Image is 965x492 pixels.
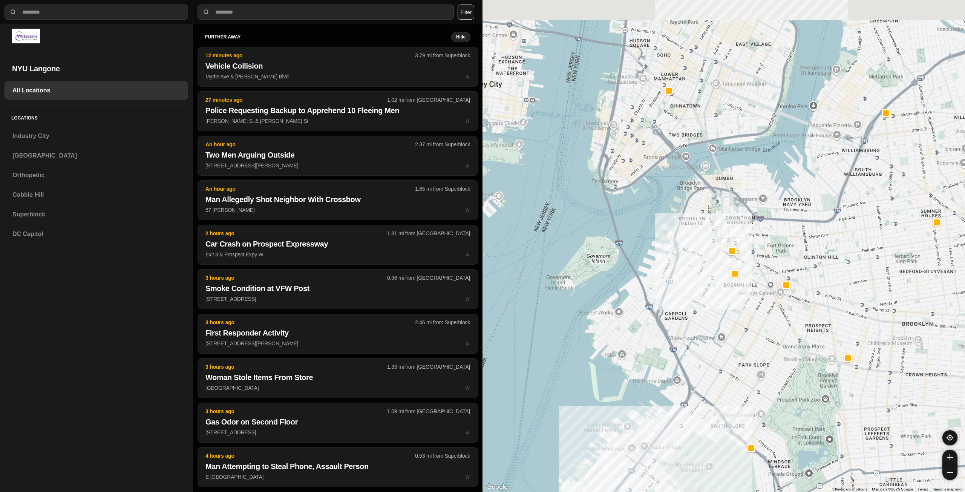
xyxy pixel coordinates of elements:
[5,166,188,184] a: Orthopedic
[12,86,180,95] h3: All Locations
[12,132,180,141] h3: Industry City
[387,408,470,415] p: 1.09 mi from [GEOGRAPHIC_DATA]
[942,430,957,445] button: recenter
[205,274,387,282] p: 3 hours ago
[12,210,180,219] h3: Superblock
[947,434,953,441] img: recenter
[205,251,470,258] p: Exit 3 & Prospect Expy W
[5,205,188,224] a: Superblock
[205,384,470,392] p: [GEOGRAPHIC_DATA]
[198,91,478,131] button: 27 minutes ago1.02 mi from [GEOGRAPHIC_DATA]Police Requesting Backup to Apprehend 10 Fleeing Men[...
[205,150,470,160] h2: Two Men Arguing Outside
[415,452,470,460] p: 0.53 mi from Superblock
[198,251,478,257] a: 2 hours ago1.81 mi from [GEOGRAPHIC_DATA]Car Crash on Prospect ExpresswayExit 3 & Prospect Expy W...
[198,47,478,87] button: 12 minutes ago3.79 mi from SuperblockVehicle CollisionMyrtle Ave & [PERSON_NAME] Blvdstar
[465,474,470,480] span: star
[387,274,470,282] p: 0.96 mi from [GEOGRAPHIC_DATA]
[465,118,470,124] span: star
[198,403,478,443] button: 3 hours ago1.09 mi from [GEOGRAPHIC_DATA]Gas Odor on Second Floor[STREET_ADDRESS]star
[451,32,470,42] button: Hide
[198,314,478,354] button: 3 hours ago2.46 mi from SuperblockFirst Responder Activity[STREET_ADDRESS][PERSON_NAME]star
[198,385,478,391] a: 3 hours ago1.33 mi from [GEOGRAPHIC_DATA]Woman Stole Items From Store[GEOGRAPHIC_DATA]star
[198,136,478,176] button: An hour ago2.37 mi from SuperblockTwo Men Arguing Outside[STREET_ADDRESS][PERSON_NAME]star
[205,194,470,205] h2: Man Allegedly Shot Neighbor With Crossbow
[198,118,478,124] a: 27 minutes ago1.02 mi from [GEOGRAPHIC_DATA]Police Requesting Backup to Apprehend 10 Fleeing Men[...
[205,417,470,427] h2: Gas Odor on Second Floor
[12,171,180,180] h3: Orthopedic
[205,230,387,237] p: 2 hours ago
[465,296,470,302] span: star
[198,180,478,220] button: An hour ago1.65 mi from SuperblockMan Allegedly Shot Neighbor With Crossbow67 [PERSON_NAME]star
[205,52,415,59] p: 12 minutes ago
[205,340,470,347] p: [STREET_ADDRESS][PERSON_NAME]
[205,141,415,148] p: An hour ago
[415,185,470,193] p: 1.65 mi from Superblock
[5,225,188,243] a: DC Capitol
[456,34,466,40] small: Hide
[202,8,210,16] img: search
[5,147,188,165] a: [GEOGRAPHIC_DATA]
[205,206,470,214] p: 67 [PERSON_NAME]
[465,162,470,169] span: star
[415,52,470,59] p: 3.79 mi from Superblock
[205,328,470,338] h2: First Responder Activity
[205,372,470,383] h2: Woman Stole Items From Store
[947,469,953,475] img: zoom-out
[205,117,470,125] p: [PERSON_NAME] St & [PERSON_NAME] St
[465,429,470,435] span: star
[465,74,470,80] span: star
[205,461,470,472] h2: Man Attempting to Steal Phone, Assault Person
[465,385,470,391] span: star
[12,151,180,160] h3: [GEOGRAPHIC_DATA]
[942,465,957,480] button: zoom-out
[205,429,470,436] p: [STREET_ADDRESS]
[387,363,470,371] p: 1.33 mi from [GEOGRAPHIC_DATA]
[205,295,470,303] p: [STREET_ADDRESS]
[9,8,17,16] img: search
[198,162,478,169] a: An hour ago2.37 mi from SuperblockTwo Men Arguing Outside[STREET_ADDRESS][PERSON_NAME]star
[5,106,188,127] h5: Locations
[933,487,963,491] a: Report a map error
[205,61,470,71] h2: Vehicle Collision
[12,190,180,199] h3: Cobble Hill
[942,450,957,465] button: zoom-in
[198,358,478,398] button: 3 hours ago1.33 mi from [GEOGRAPHIC_DATA]Woman Stole Items From Store[GEOGRAPHIC_DATA]star
[465,340,470,346] span: star
[12,63,181,74] h2: NYU Langone
[205,34,451,40] h5: further away
[205,363,387,371] p: 3 hours ago
[205,283,470,294] h2: Smoke Condition at VFW Post
[205,319,415,326] p: 3 hours ago
[387,96,470,104] p: 1.02 mi from [GEOGRAPHIC_DATA]
[198,207,478,213] a: An hour ago1.65 mi from SuperblockMan Allegedly Shot Neighbor With Crossbow67 [PERSON_NAME]star
[198,429,478,435] a: 3 hours ago1.09 mi from [GEOGRAPHIC_DATA]Gas Odor on Second Floor[STREET_ADDRESS]star
[205,473,470,481] p: E [GEOGRAPHIC_DATA]
[205,408,387,415] p: 3 hours ago
[484,482,509,492] a: Open this area in Google Maps (opens a new window)
[465,251,470,257] span: star
[835,487,867,492] button: Keyboard shortcuts
[918,487,928,491] a: Terms
[387,230,470,237] p: 1.81 mi from [GEOGRAPHIC_DATA]
[198,269,478,309] button: 3 hours ago0.96 mi from [GEOGRAPHIC_DATA]Smoke Condition at VFW Post[STREET_ADDRESS]star
[205,105,470,116] h2: Police Requesting Backup to Apprehend 10 Fleeing Men
[205,452,415,460] p: 4 hours ago
[458,5,474,20] button: Filter
[5,127,188,145] a: Industry City
[872,487,913,491] span: Map data ©2025 Google
[198,340,478,346] a: 3 hours ago2.46 mi from SuperblockFirst Responder Activity[STREET_ADDRESS][PERSON_NAME]star
[198,296,478,302] a: 3 hours ago0.96 mi from [GEOGRAPHIC_DATA]Smoke Condition at VFW Post[STREET_ADDRESS]star
[12,230,180,239] h3: DC Capitol
[205,185,415,193] p: An hour ago
[415,319,470,326] p: 2.46 mi from Superblock
[415,141,470,148] p: 2.37 mi from Superblock
[205,239,470,249] h2: Car Crash on Prospect Expressway
[205,96,387,104] p: 27 minutes ago
[205,73,470,80] p: Myrtle Ave & [PERSON_NAME] Blvd
[5,186,188,204] a: Cobble Hill
[198,73,478,80] a: 12 minutes ago3.79 mi from SuperblockVehicle CollisionMyrtle Ave & [PERSON_NAME] Blvdstar
[5,81,188,100] a: All Locations
[947,454,953,460] img: zoom-in
[484,482,509,492] img: Google
[198,474,478,480] a: 4 hours ago0.53 mi from SuperblockMan Attempting to Steal Phone, Assault PersonE [GEOGRAPHIC_DATA...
